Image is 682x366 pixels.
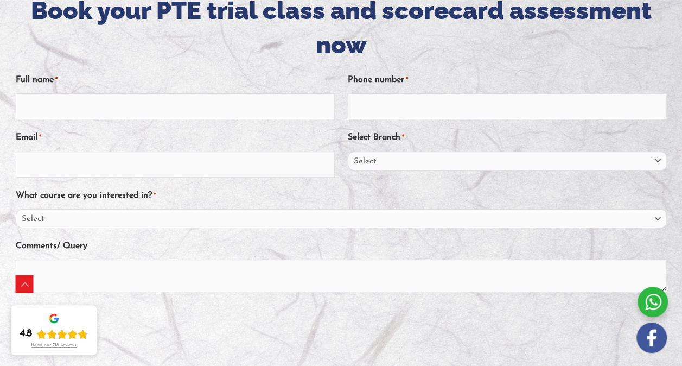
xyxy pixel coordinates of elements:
[636,323,667,353] img: white-facebook.png
[16,129,41,147] label: Email
[20,327,88,340] div: Rating: 4.8 out of 5
[16,308,181,350] iframe: reCAPTCHA
[31,343,77,349] div: Read our 718 reviews
[20,327,32,340] div: 4.8
[348,129,404,147] label: Select Branch
[348,71,408,89] label: Phone number
[16,71,58,89] label: Full name
[16,237,87,255] label: Comments/ Query
[16,187,156,205] label: What course are you interested in?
